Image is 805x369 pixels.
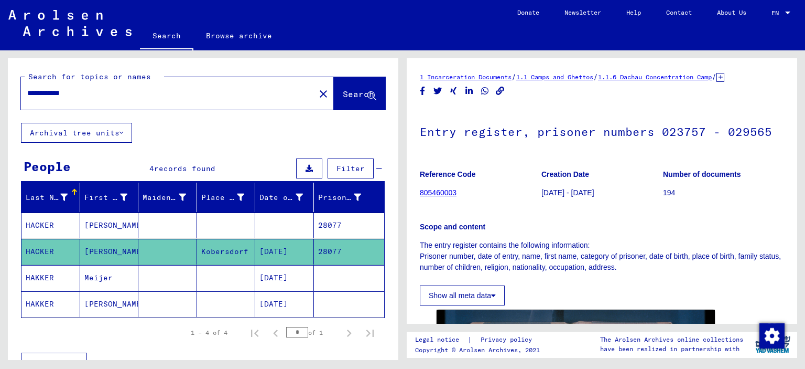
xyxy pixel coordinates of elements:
[314,239,385,265] mat-cell: 28077
[771,9,779,17] mat-select-trigger: EN
[432,85,443,98] button: Share on Twitter
[480,85,491,98] button: Share on WhatsApp
[318,189,375,206] div: Prisoner #
[360,322,380,343] button: Last page
[448,85,459,98] button: Share on Xing
[318,192,362,203] div: Prisoner #
[420,240,784,273] p: The entry register contains the following information: Prisoner number, date of entry, name, firs...
[265,322,286,343] button: Previous page
[154,164,215,173] span: records found
[21,123,132,143] button: Archival tree units
[80,183,139,212] mat-header-cell: First Name
[244,322,265,343] button: First page
[21,213,80,238] mat-cell: HACKER
[24,157,71,176] div: People
[259,189,316,206] div: Date of Birth
[464,85,475,98] button: Share on LinkedIn
[8,10,132,36] img: Arolsen_neg.svg
[420,73,512,81] a: 1 Incarceration Documents
[328,159,374,178] button: Filter
[255,239,314,265] mat-cell: [DATE]
[593,72,598,81] span: /
[193,23,285,48] a: Browse archive
[21,183,80,212] mat-header-cell: Last Name
[663,187,784,198] p: 194
[420,188,456,197] a: 805460003
[26,189,81,206] div: Last Name
[334,77,385,110] button: Search
[84,189,141,206] div: First Name
[343,89,374,99] span: Search
[138,183,197,212] mat-header-cell: Maiden Name
[201,189,258,206] div: Place of Birth
[143,189,199,206] div: Maiden Name
[600,344,743,354] p: have been realized in partnership with
[26,192,68,203] div: Last Name
[80,239,139,265] mat-cell: [PERSON_NAME]
[712,72,716,81] span: /
[21,291,80,317] mat-cell: HAKKER
[255,265,314,291] mat-cell: [DATE]
[663,170,741,178] b: Number of documents
[149,164,154,173] span: 4
[420,108,784,154] h1: Entry register, prisoner numbers 023757 - 029565
[197,239,256,265] mat-cell: Kobersdorf
[255,291,314,317] mat-cell: [DATE]
[143,192,186,203] div: Maiden Name
[541,187,662,198] p: [DATE] - [DATE]
[415,345,545,355] p: Copyright © Arolsen Archives, 2021
[598,73,712,81] a: 1.1.6 Dachau Concentration Camp
[753,331,792,357] img: yv_logo.png
[259,192,303,203] div: Date of Birth
[313,83,334,104] button: Clear
[84,192,128,203] div: First Name
[80,265,139,291] mat-cell: Meijer
[472,334,545,345] a: Privacy policy
[339,322,360,343] button: Next page
[495,85,506,98] button: Copy link
[255,183,314,212] mat-header-cell: Date of Birth
[191,328,227,338] div: 1 – 4 of 4
[415,334,545,345] div: |
[30,358,72,367] span: Show less
[140,23,193,50] a: Search
[759,323,785,349] img: Zustimmung ändern
[80,213,139,238] mat-cell: [PERSON_NAME]
[314,213,385,238] mat-cell: 28077
[197,183,256,212] mat-header-cell: Place of Birth
[201,192,245,203] div: Place of Birth
[415,334,467,345] a: Legal notice
[600,335,743,344] p: The Arolsen Archives online collections
[21,239,80,265] mat-cell: HACKER
[336,164,365,173] span: Filter
[512,72,516,81] span: /
[21,265,80,291] mat-cell: HAKKER
[516,73,593,81] a: 1.1 Camps and Ghettos
[80,291,139,317] mat-cell: [PERSON_NAME]
[420,223,485,231] b: Scope and content
[286,328,339,338] div: of 1
[417,85,428,98] button: Share on Facebook
[317,88,330,100] mat-icon: close
[28,72,151,81] mat-label: Search for topics or names
[541,170,589,178] b: Creation Date
[420,286,505,305] button: Show all meta data
[314,183,385,212] mat-header-cell: Prisoner #
[420,170,476,178] b: Reference Code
